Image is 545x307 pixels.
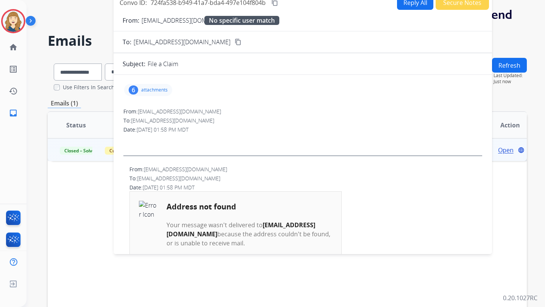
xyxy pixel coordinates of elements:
span: [EMAIL_ADDRESS][DOMAIN_NAME] [134,37,230,47]
span: Status [66,121,86,130]
span: Closed – Solved [60,147,102,155]
span: [EMAIL_ADDRESS][DOMAIN_NAME] [131,117,214,124]
h2: Address not found [167,201,332,212]
span: [EMAIL_ADDRESS][DOMAIN_NAME] [138,108,221,115]
span: Last Updated: [494,73,527,79]
button: Refresh [492,58,527,73]
h2: Emails [48,33,527,48]
span: [EMAIL_ADDRESS][DOMAIN_NAME] [137,175,220,182]
div: 6 [129,85,138,95]
div: To: [129,175,482,182]
div: From: [129,166,482,173]
label: Use Filters In Search [63,84,115,91]
p: attachments [141,87,168,93]
p: To: [123,37,131,47]
span: [DATE] 01:58 PM MDT [137,126,188,133]
mat-icon: content_copy [235,39,241,45]
p: [EMAIL_ADDRESS][DOMAIN_NAME] [142,16,238,25]
span: [EMAIL_ADDRESS][DOMAIN_NAME] [144,166,227,173]
span: [DATE] 01:58 PM MDT [143,184,195,191]
span: Open [498,146,514,155]
div: Date: [129,184,482,191]
mat-icon: home [9,43,18,52]
p: Emails (1) [48,99,81,108]
span: Customer Support [105,147,154,155]
img: avatar [3,11,24,32]
div: Date: [123,126,482,133]
p: Subject: [123,59,145,68]
td: Your message wasn't delivered to because the address couldn't be found, or is unable to receive m... [166,213,332,248]
th: Action [482,112,527,138]
div: From: [123,108,482,115]
mat-icon: inbox [9,109,18,118]
b: [EMAIL_ADDRESS][DOMAIN_NAME] [167,221,315,238]
span: No specific user match [204,16,279,25]
div: To: [123,117,482,124]
mat-icon: language [518,147,525,153]
p: File a Claim [148,59,178,68]
img: Error Icon [139,201,166,225]
span: Just now [494,79,527,85]
p: From: [123,16,139,25]
mat-icon: history [9,87,18,96]
mat-icon: list_alt [9,65,18,74]
p: 0.20.1027RC [503,293,537,302]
